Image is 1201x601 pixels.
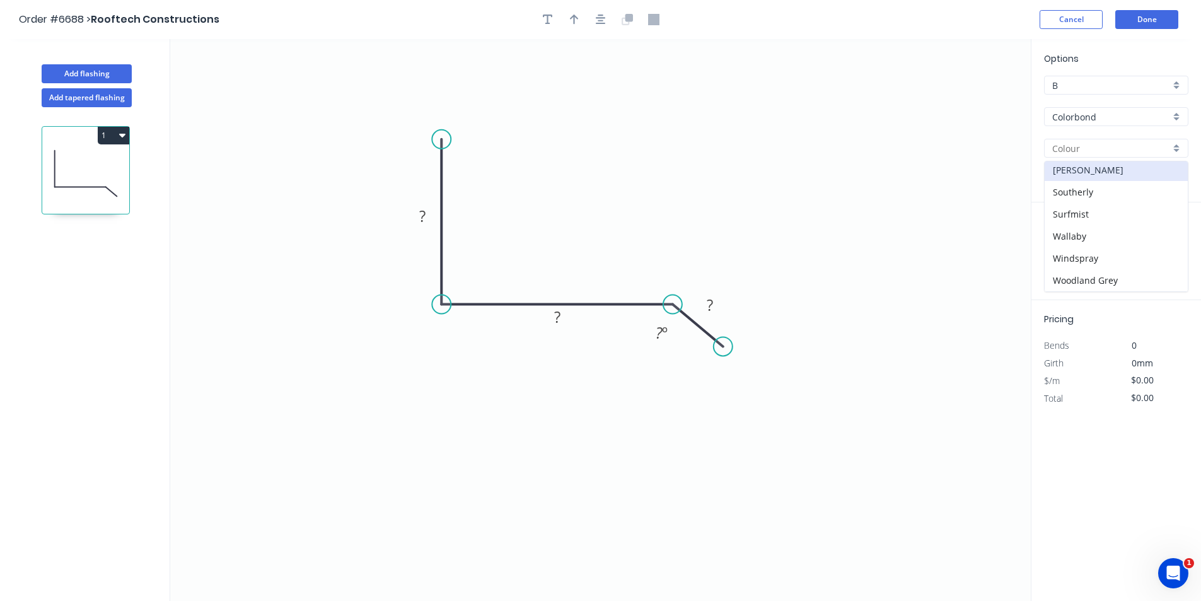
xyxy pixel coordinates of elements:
[1045,203,1188,225] div: Surfmist
[1052,142,1170,155] input: Colour
[19,12,91,26] span: Order #6688 >
[1052,110,1170,124] input: Material
[1044,339,1069,351] span: Bends
[1040,10,1103,29] button: Cancel
[707,295,713,315] tspan: ?
[656,322,663,343] tspan: ?
[98,127,129,144] button: 1
[1045,159,1188,181] div: [PERSON_NAME]
[1044,392,1063,404] span: Total
[1115,10,1178,29] button: Done
[1045,247,1188,269] div: Windspray
[91,12,219,26] span: Rooftech Constructions
[170,39,1031,601] svg: 0
[1045,225,1188,247] div: Wallaby
[1045,181,1188,203] div: Southerly
[1052,79,1170,92] input: Price level
[662,322,668,343] tspan: º
[1044,357,1064,369] span: Girth
[1044,313,1074,325] span: Pricing
[42,88,132,107] button: Add tapered flashing
[1044,52,1079,65] span: Options
[419,206,426,226] tspan: ?
[1158,558,1188,588] iframe: Intercom live chat
[1132,357,1153,369] span: 0mm
[1045,269,1188,291] div: Woodland Grey
[1132,339,1137,351] span: 0
[42,64,132,83] button: Add flashing
[554,306,560,327] tspan: ?
[1044,375,1060,387] span: $/m
[1184,558,1194,568] span: 1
